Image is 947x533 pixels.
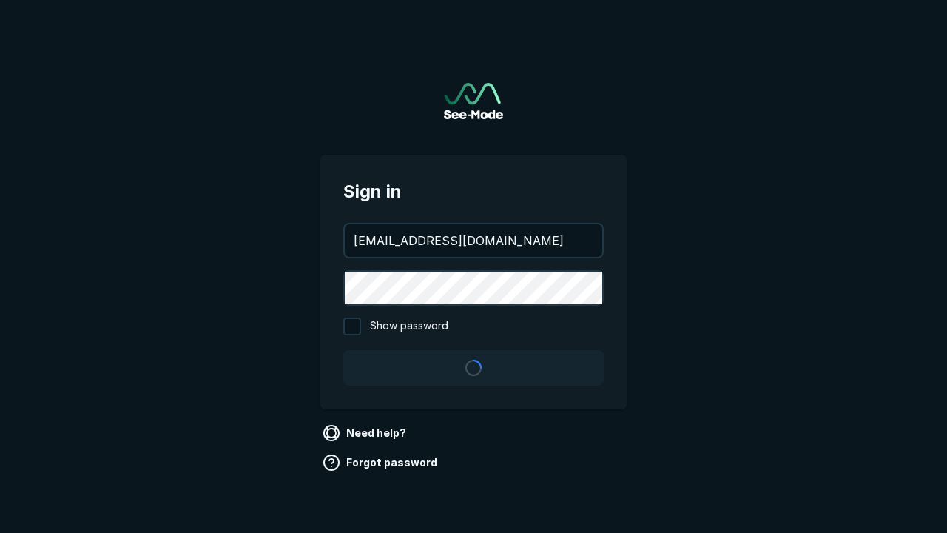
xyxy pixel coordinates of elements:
span: Sign in [343,178,604,205]
a: Forgot password [320,451,443,475]
input: your@email.com [345,224,602,257]
span: Show password [370,318,448,335]
a: Go to sign in [444,83,503,119]
img: See-Mode Logo [444,83,503,119]
a: Need help? [320,421,412,445]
